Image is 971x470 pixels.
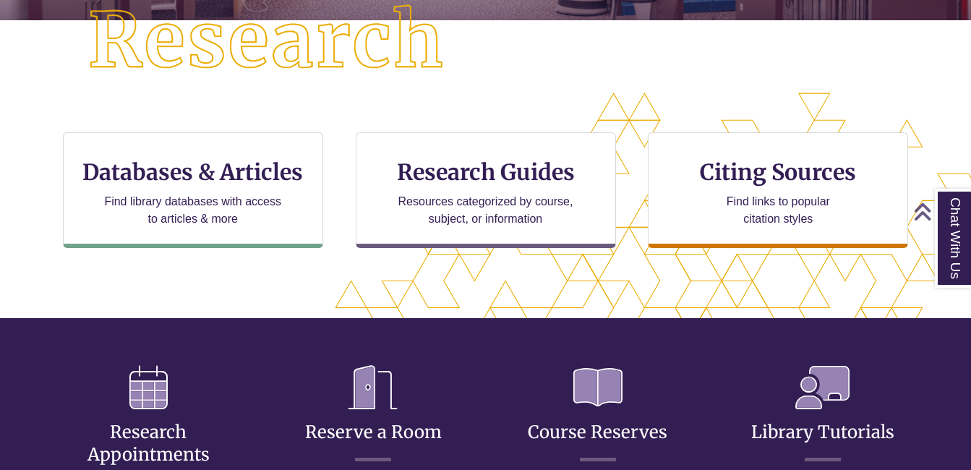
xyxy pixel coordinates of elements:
[708,193,849,228] p: Find links to popular citation styles
[690,158,866,186] h3: Citing Sources
[368,158,604,186] h3: Research Guides
[356,132,616,248] a: Research Guides Resources categorized by course, subject, or information
[528,386,667,443] a: Course Reserves
[75,158,311,186] h3: Databases & Articles
[305,386,442,443] a: Reserve a Room
[751,386,894,443] a: Library Tutorials
[391,193,580,228] p: Resources categorized by course, subject, or information
[87,386,210,466] a: Research Appointments
[63,132,323,248] a: Databases & Articles Find library databases with access to articles & more
[913,202,967,221] a: Back to Top
[648,132,908,248] a: Citing Sources Find links to popular citation styles
[98,193,287,228] p: Find library databases with access to articles & more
